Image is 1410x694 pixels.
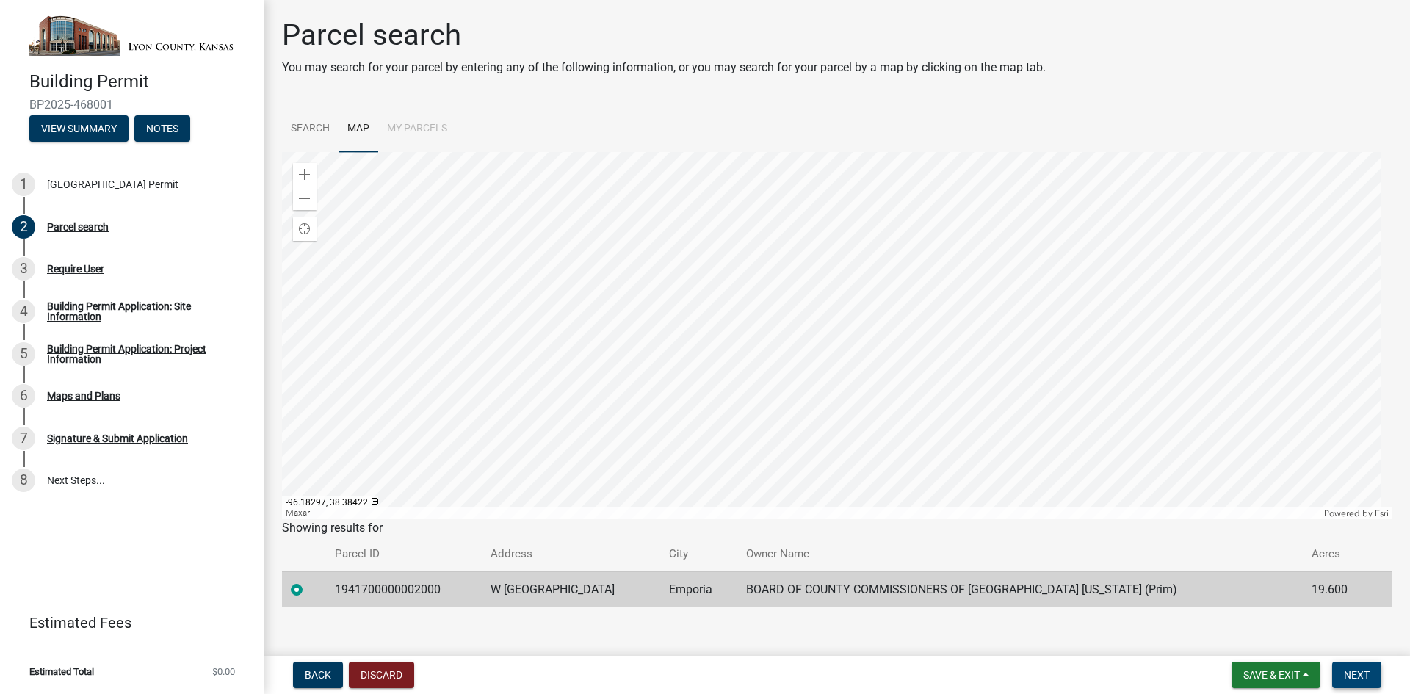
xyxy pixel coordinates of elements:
button: Back [293,662,343,688]
span: Estimated Total [29,667,94,676]
span: Save & Exit [1243,669,1300,681]
button: Next [1332,662,1381,688]
div: Zoom out [293,187,317,210]
div: Find my location [293,217,317,241]
a: Map [339,106,378,153]
div: Require User [47,264,104,274]
th: Address [482,537,660,571]
img: Lyon County, Kansas [29,15,241,56]
td: BOARD OF COUNTY COMMISSIONERS OF [GEOGRAPHIC_DATA] [US_STATE] (Prim) [737,571,1303,607]
div: 8 [12,469,35,492]
div: 5 [12,342,35,366]
wm-modal-confirm: Summary [29,124,129,136]
wm-modal-confirm: Notes [134,124,190,136]
div: 2 [12,215,35,239]
th: City [660,537,737,571]
a: Search [282,106,339,153]
h1: Parcel search [282,18,1046,53]
p: You may search for your parcel by entering any of the following information, or you may search fo... [282,59,1046,76]
a: Esri [1375,508,1389,518]
td: 19.600 [1303,571,1370,607]
th: Owner Name [737,537,1303,571]
div: Showing results for [282,519,1392,537]
div: 6 [12,384,35,408]
span: Next [1344,669,1370,681]
button: Discard [349,662,414,688]
div: 3 [12,257,35,281]
td: Emporia [660,571,737,607]
a: Estimated Fees [12,608,241,637]
th: Acres [1303,537,1370,571]
div: Building Permit Application: Project Information [47,344,241,364]
button: Save & Exit [1232,662,1320,688]
span: $0.00 [212,667,235,676]
div: Powered by [1320,507,1392,519]
td: 1941700000002000 [326,571,482,607]
div: Zoom in [293,163,317,187]
div: [GEOGRAPHIC_DATA] Permit [47,179,178,189]
div: Building Permit Application: Site Information [47,301,241,322]
button: Notes [134,115,190,142]
th: Parcel ID [326,537,482,571]
td: W [GEOGRAPHIC_DATA] [482,571,660,607]
div: Maxar [282,507,1320,519]
span: Back [305,669,331,681]
div: Maps and Plans [47,391,120,401]
div: Parcel search [47,222,109,232]
div: 4 [12,300,35,323]
h4: Building Permit [29,71,253,93]
div: 7 [12,427,35,450]
span: BP2025-468001 [29,98,235,112]
button: View Summary [29,115,129,142]
div: 1 [12,173,35,196]
div: Signature & Submit Application [47,433,188,444]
